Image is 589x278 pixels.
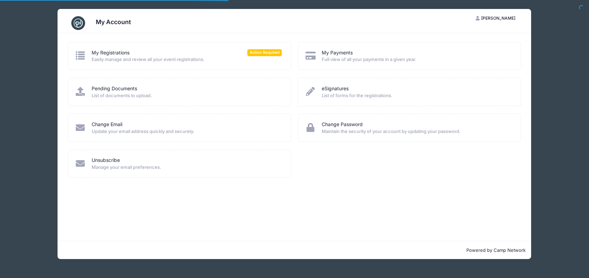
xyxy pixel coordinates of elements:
[247,49,282,56] span: Action Required
[92,164,282,171] span: Manage your email preferences.
[92,157,120,164] a: Unsubscribe
[322,85,349,92] a: eSignatures
[92,92,282,99] span: List of documents to upload.
[481,16,515,21] span: [PERSON_NAME]
[322,49,353,56] a: My Payments
[322,121,363,128] a: Change Password
[92,85,137,92] a: Pending Documents
[63,247,526,254] p: Powered by Camp Network
[322,56,512,63] span: Full view of all your payments in a given year.
[469,12,521,24] button: [PERSON_NAME]
[71,16,85,30] img: CampNetwork
[96,18,131,25] h3: My Account
[322,128,512,135] span: Maintain the security of your account by updating your password.
[92,128,282,135] span: Update your email address quickly and securely.
[322,92,512,99] span: List of forms for the registrations.
[92,49,130,56] a: My Registrations
[92,121,122,128] a: Change Email
[92,56,282,63] span: Easily manage and review all your event registrations.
